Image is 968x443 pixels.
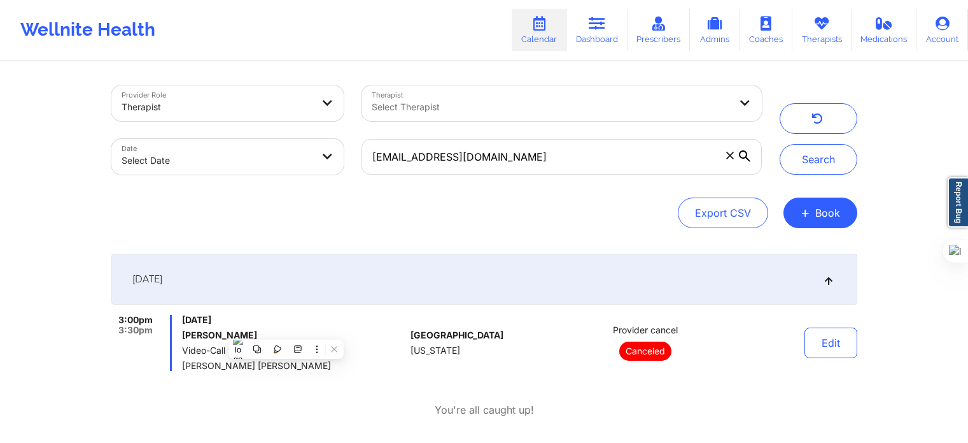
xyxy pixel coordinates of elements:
[690,9,740,51] a: Admins
[410,330,503,340] span: [GEOGRAPHIC_DATA]
[740,9,792,51] a: Coaches
[948,177,968,228] a: Report Bug
[182,330,405,340] h6: [PERSON_NAME]
[678,198,768,228] button: Export CSV
[182,315,405,325] span: [DATE]
[122,147,312,175] div: Select Date
[613,325,678,335] span: Provider cancel
[783,198,857,228] button: +Book
[916,9,968,51] a: Account
[512,9,566,51] a: Calendar
[628,9,691,51] a: Prescribers
[792,9,852,51] a: Therapists
[118,325,153,335] span: 3:30pm
[801,209,810,216] span: +
[852,9,917,51] a: Medications
[122,93,312,121] div: Therapist
[118,315,153,325] span: 3:00pm
[410,345,460,356] span: [US_STATE]
[804,328,857,358] button: Edit
[182,361,405,371] span: [PERSON_NAME] [PERSON_NAME]
[619,342,671,361] p: Canceled
[182,345,405,356] span: Video-Call with Therapist
[780,144,857,175] button: Search
[566,9,628,51] a: Dashboard
[132,273,162,286] span: [DATE]
[361,139,761,175] input: Search by patient email
[435,403,534,418] p: You're all caught up!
